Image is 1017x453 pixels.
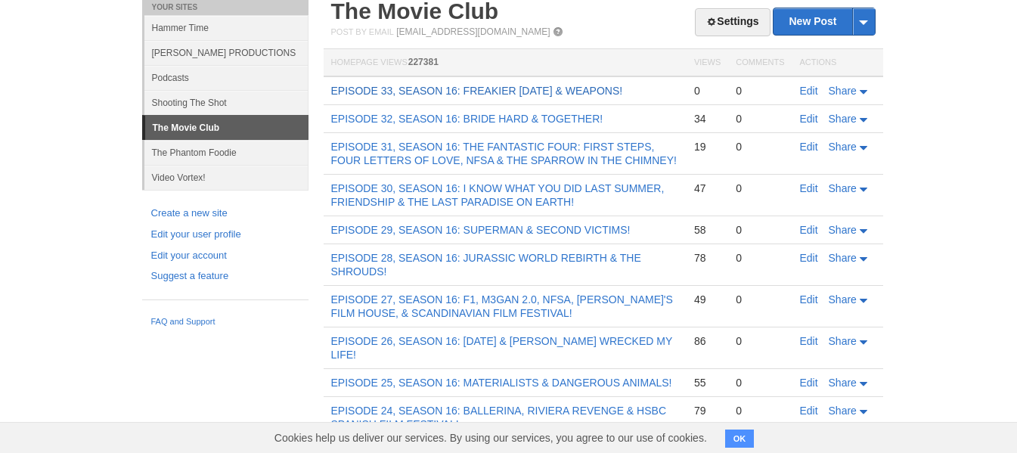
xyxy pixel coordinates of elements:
span: Share [829,335,857,347]
a: Video Vortex! [144,165,309,190]
div: 86 [694,334,721,348]
span: Share [829,377,857,389]
div: 0 [736,223,784,237]
a: Settings [695,8,770,36]
span: Cookies help us deliver our services. By using our services, you agree to our use of cookies. [259,423,722,453]
div: 19 [694,140,721,154]
span: 227381 [408,57,439,67]
a: EPISODE 25, SEASON 16: MATERIALISTS & DANGEROUS ANIMALS! [331,377,672,389]
a: EPISODE 33, SEASON 16: FREAKIER [DATE] & WEAPONS! [331,85,623,97]
span: Share [829,113,857,125]
a: Edit [800,293,818,306]
a: Edit [800,377,818,389]
span: Share [829,293,857,306]
span: Share [829,224,857,236]
div: 78 [694,251,721,265]
a: New Post [774,8,874,35]
div: 0 [736,112,784,126]
div: 0 [736,376,784,389]
div: 79 [694,404,721,417]
div: 58 [694,223,721,237]
a: Edit [800,113,818,125]
span: Share [829,405,857,417]
a: Suggest a feature [151,268,299,284]
div: 0 [736,84,784,98]
div: 0 [736,404,784,417]
a: The Movie Club [145,116,309,140]
a: Edit your user profile [151,227,299,243]
a: EPISODE 26, SEASON 16: [DATE] & [PERSON_NAME] WRECKED MY LIFE! [331,335,673,361]
div: 0 [736,140,784,154]
a: [PERSON_NAME] PRODUCTIONS [144,40,309,65]
button: OK [725,430,755,448]
a: Podcasts [144,65,309,90]
div: 0 [736,293,784,306]
span: Post by Email [331,27,394,36]
a: The Phantom Foodie [144,140,309,165]
a: EPISODE 27, SEASON 16: F1, M3GAN 2.0, NFSA, [PERSON_NAME]'S FILM HOUSE, & SCANDINAVIAN FILM FESTI... [331,293,673,319]
a: Shooting The Shot [144,90,309,115]
span: Share [829,252,857,264]
th: Comments [728,49,792,77]
a: EPISODE 24, SEASON 16: BALLERINA, RIVIERA REVENGE & HSBC SPANISH FILM FESTIVAL! [331,405,667,430]
a: Edit your account [151,248,299,264]
a: FAQ and Support [151,315,299,329]
a: Edit [800,141,818,153]
a: Edit [800,224,818,236]
th: Actions [792,49,883,77]
div: 47 [694,182,721,195]
span: Share [829,182,857,194]
a: Edit [800,85,818,97]
div: 0 [736,334,784,348]
a: Hammer Time [144,15,309,40]
div: 55 [694,376,721,389]
div: 34 [694,112,721,126]
a: Edit [800,405,818,417]
div: 0 [736,251,784,265]
a: EPISODE 28, SEASON 16: JURASSIC WORLD REBIRTH & THE SHROUDS! [331,252,641,278]
a: EPISODE 31, SEASON 16: THE FANTASTIC FOUR: FIRST STEPS, FOUR LETTERS OF LOVE, NFSA & THE SPARROW ... [331,141,677,166]
span: Share [829,141,857,153]
th: Homepage Views [324,49,687,77]
a: EPISODE 32, SEASON 16: BRIDE HARD & TOGETHER! [331,113,603,125]
a: Edit [800,252,818,264]
a: EPISODE 29, SEASON 16: SUPERMAN & SECOND VICTIMS! [331,224,631,236]
a: EPISODE 30, SEASON 16: I KNOW WHAT YOU DID LAST SUMMER, FRIENDSHIP & THE LAST PARADISE ON EARTH! [331,182,665,208]
div: 0 [694,84,721,98]
th: Views [687,49,728,77]
a: [EMAIL_ADDRESS][DOMAIN_NAME] [396,26,550,37]
div: 49 [694,293,721,306]
a: Edit [800,335,818,347]
span: Share [829,85,857,97]
div: 0 [736,182,784,195]
a: Edit [800,182,818,194]
a: Create a new site [151,206,299,222]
